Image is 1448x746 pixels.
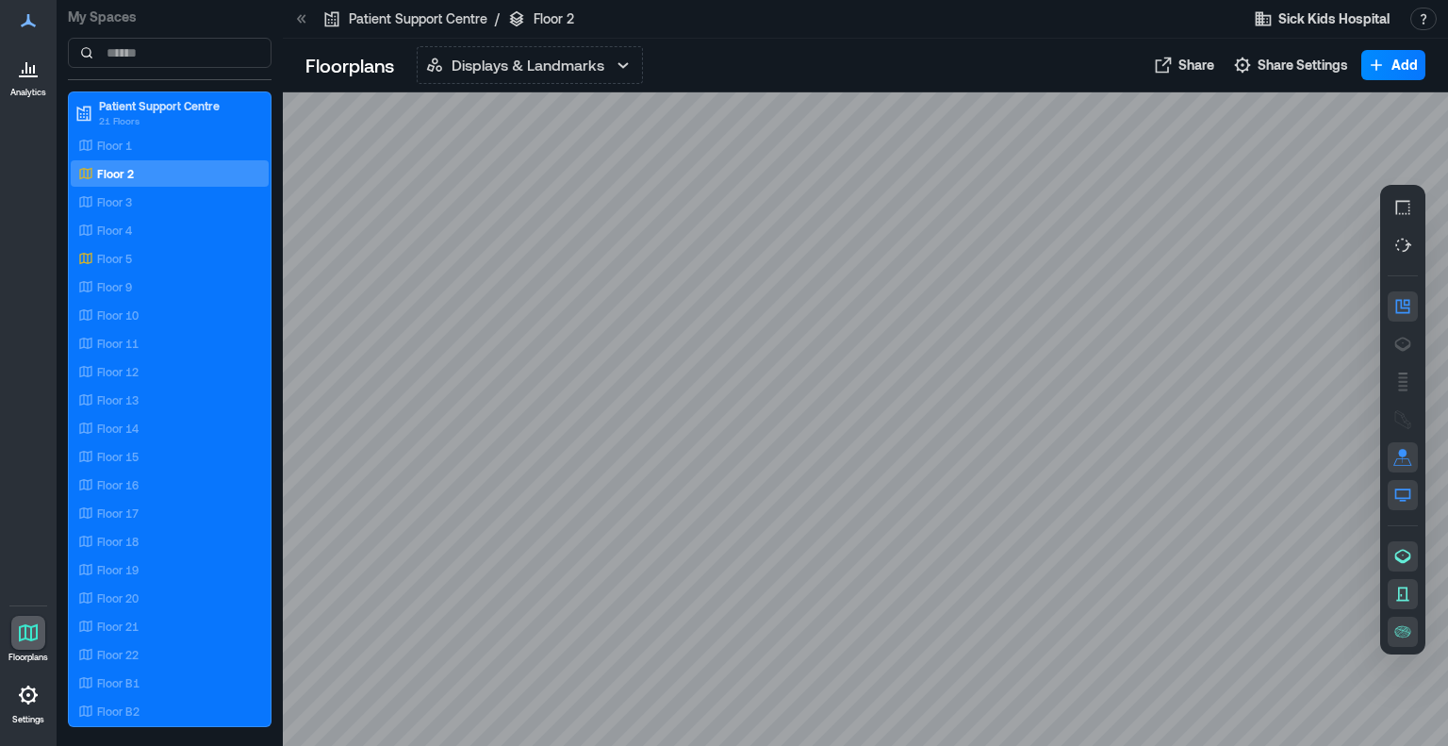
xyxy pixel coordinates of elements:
p: Floor 9 [97,279,132,294]
p: Floor 13 [97,392,139,407]
p: Analytics [10,87,46,98]
p: Settings [12,714,44,725]
p: Floor 2 [97,166,134,181]
p: 21 Floors [99,113,257,128]
p: Floor 15 [97,449,139,464]
p: Floor 1 [97,138,132,153]
button: Add [1361,50,1425,80]
button: Displays & Landmarks [417,46,643,84]
a: Floorplans [3,610,54,669]
button: Sick Kids Hospital [1248,4,1395,34]
p: Floorplans [305,52,394,78]
p: My Spaces [68,8,271,26]
a: Analytics [5,45,52,104]
span: Share Settings [1258,56,1348,75]
p: Floor B1 [97,675,140,690]
p: / [495,9,500,28]
p: Patient Support Centre [99,98,257,113]
p: Floor 21 [97,619,139,634]
p: Floor 18 [97,534,139,549]
p: Floor 2 [534,9,574,28]
span: Sick Kids Hospital [1278,9,1390,28]
p: Floor B2 [97,704,140,719]
a: Settings [6,672,51,731]
p: Floor 11 [97,336,139,351]
p: Floor 22 [97,647,139,662]
p: Floor 17 [97,506,139,521]
p: Floor 3 [97,194,132,209]
p: Displays & Landmarks [452,54,604,76]
p: Floor 5 [97,251,132,266]
button: Share [1148,50,1220,80]
p: Floor 20 [97,590,139,605]
p: Floor 12 [97,364,139,379]
p: Floor 14 [97,421,139,436]
p: Floor 10 [97,307,139,323]
p: Floor 19 [97,562,139,577]
button: Share Settings [1227,50,1354,80]
p: Floor 4 [97,223,132,238]
p: Floor 16 [97,477,139,492]
span: Share [1178,56,1214,75]
p: Floorplans [8,652,48,663]
p: Patient Support Centre [349,9,487,28]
